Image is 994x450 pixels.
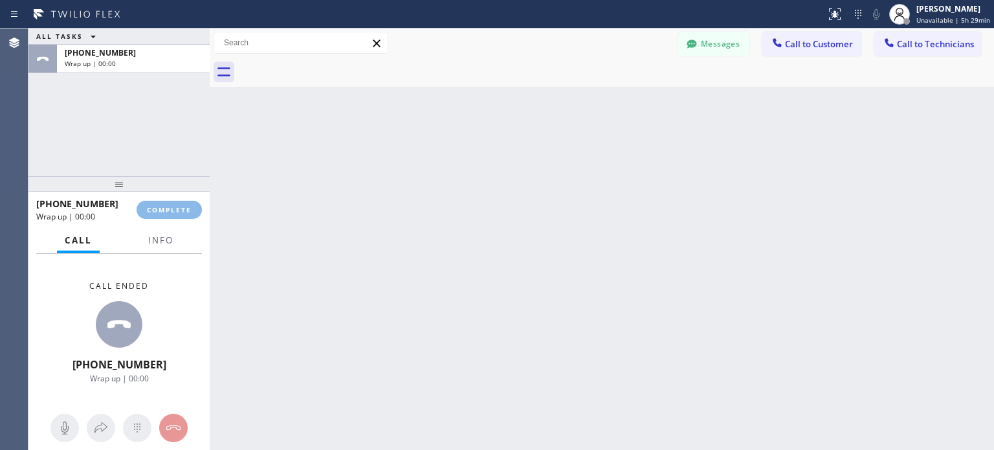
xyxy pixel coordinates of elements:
span: COMPLETE [147,205,192,214]
button: Call to Customer [762,32,861,56]
button: Call to Technicians [874,32,981,56]
button: Messages [678,32,749,56]
input: Search [214,32,388,53]
button: Info [140,228,181,253]
div: [PERSON_NAME] [916,3,990,14]
span: [PHONE_NUMBER] [36,197,118,210]
button: Call [57,228,100,253]
span: Call ended [89,280,149,291]
span: Call [65,234,92,246]
button: Mute [867,5,885,23]
span: Call to Customer [785,38,853,50]
span: Call to Technicians [897,38,974,50]
span: [PHONE_NUMBER] [72,357,166,372]
button: COMPLETE [137,201,202,219]
span: Info [148,234,173,246]
span: Wrap up | 00:00 [90,373,149,384]
span: [PHONE_NUMBER] [65,47,136,58]
button: Open dialpad [123,414,151,442]
button: Mute [50,414,79,442]
span: Wrap up | 00:00 [36,211,95,222]
button: Open directory [87,414,115,442]
span: Wrap up | 00:00 [65,59,116,68]
span: Unavailable | 5h 29min [916,16,990,25]
span: ALL TASKS [36,32,83,41]
button: Hang up [159,414,188,442]
button: ALL TASKS [28,28,109,44]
